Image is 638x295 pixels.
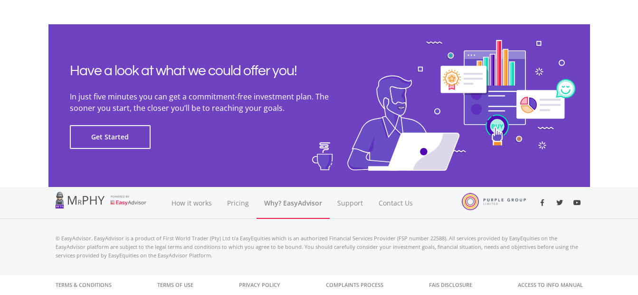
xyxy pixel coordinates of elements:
p: © EasyAdvisor. EasyAdvisor is a product of First World Trader (Pty) Ltd t/a EasyEquities which is... [56,234,583,260]
a: Terms & Conditions [56,275,112,295]
a: Access to Info Manual [518,275,583,295]
a: Why? EasyAdvisor [257,187,330,219]
a: Complaints Process [326,275,383,295]
a: Pricing [219,187,257,219]
h2: Have a look at what we could offer you! [70,62,355,79]
button: Get Started [70,125,151,149]
a: Terms of Use [157,275,193,295]
a: Support [330,187,371,219]
p: In just five minutes you can get a commitment-free investment plan. The sooner you start, the clo... [70,91,355,114]
a: Privacy Policy [239,275,280,295]
a: How it works [164,187,219,219]
a: Contact Us [371,187,421,219]
a: FAIS Disclosure [429,275,472,295]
